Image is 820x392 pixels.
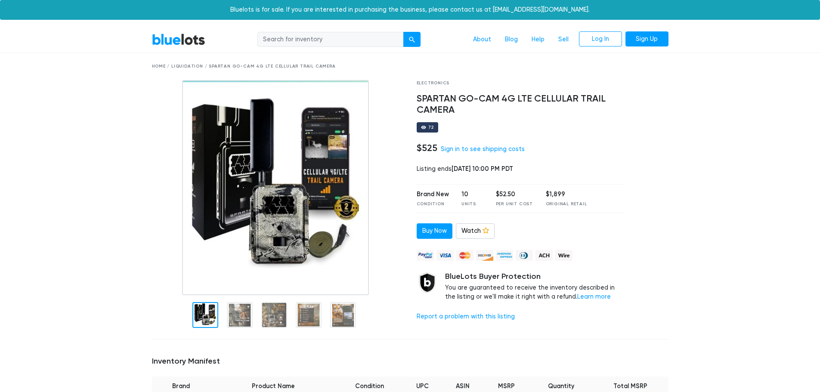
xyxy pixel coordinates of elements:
[436,250,454,261] img: visa-79caf175f036a155110d1892330093d4c38f53c55c9ec9e2c3a54a56571784bb.png
[579,31,622,47] a: Log In
[456,223,495,239] a: Watch
[577,293,611,300] a: Learn more
[546,201,587,207] div: Original Retail
[152,63,668,70] div: Home / Liquidation / SPARTAN GO-CAM 4G LTE CELLULAR TRAIL CAMERA
[417,80,625,86] div: Electronics
[461,190,483,199] div: 10
[625,31,668,47] a: Sign Up
[441,145,525,153] a: Sign in to see shipping costs
[496,190,533,199] div: $52.50
[152,357,668,366] h5: Inventory Manifest
[456,250,473,261] img: mastercard-42073d1d8d11d6635de4c079ffdb20a4f30a903dc55d1612383a1b395dd17f39.png
[516,250,533,261] img: diners_club-c48f30131b33b1bb0e5d0e2dbd43a8bea4cb12cb2961413e2f4250e06c020426.png
[476,250,493,261] img: discover-82be18ecfda2d062aad2762c1ca80e2d36a4073d45c9e0ffae68cd515fbd3d32.png
[417,142,437,154] h4: $525
[428,125,434,130] div: 72
[525,31,551,48] a: Help
[466,31,498,48] a: About
[257,32,404,47] input: Search for inventory
[496,250,513,261] img: american_express-ae2a9f97a040b4b41f6397f7637041a5861d5f99d0716c09922aba4e24c8547d.png
[498,31,525,48] a: Blog
[445,272,625,281] h5: BlueLots Buyer Protection
[535,250,553,261] img: ach-b7992fed28a4f97f893c574229be66187b9afb3f1a8d16a4691d3d3140a8ab00.png
[417,93,625,116] h4: SPARTAN GO-CAM 4G LTE CELLULAR TRAIL CAMERA
[417,164,625,174] div: Listing ends
[417,272,438,293] img: buyer_protection_shield-3b65640a83011c7d3ede35a8e5a80bfdfaa6a97447f0071c1475b91a4b0b3d01.png
[417,250,434,261] img: paypal_credit-80455e56f6e1299e8d57f40c0dcee7b8cd4ae79b9eccbfc37e2480457ba36de9.png
[496,201,533,207] div: Per Unit Cost
[417,313,515,320] a: Report a problem with this listing
[551,31,576,48] a: Sell
[152,33,205,46] a: BlueLots
[445,272,625,302] div: You are guaranteed to receive the inventory described in the listing or we'll make it right with ...
[417,201,449,207] div: Condition
[555,250,572,261] img: wire-908396882fe19aaaffefbd8e17b12f2f29708bd78693273c0e28e3a24408487f.png
[182,80,369,295] img: d992bb81-cc01-4a4b-9057-d5edf9cacddd-1756041496.jpg
[417,190,449,199] div: Brand New
[461,201,483,207] div: Units
[452,165,513,173] span: [DATE] 10:00 PM PDT
[417,223,452,239] a: Buy Now
[546,190,587,199] div: $1,899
